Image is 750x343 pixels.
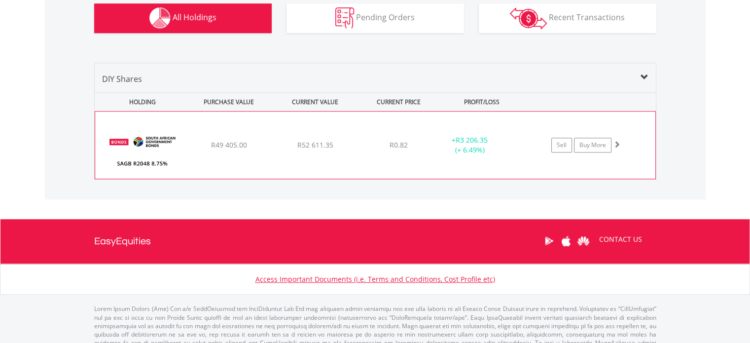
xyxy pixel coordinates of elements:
div: PROFIT/LOSS [440,93,524,111]
button: Recent Transactions [479,3,656,33]
span: Recent Transactions [549,12,625,23]
span: R52 611.35 [297,140,333,150]
a: Buy More [574,138,611,152]
span: All Holdings [173,12,216,23]
a: Huawei [575,226,592,256]
span: Pending Orders [356,12,415,23]
a: Access Important Documents (i.e. Terms and Conditions, Cost Profile etc) [255,274,495,284]
a: CONTACT US [592,226,649,253]
div: PURCHASE VALUE [187,93,271,111]
span: R0.82 [390,140,408,150]
a: Google Play [540,226,558,256]
button: Pending Orders [286,3,464,33]
span: DIY Shares [102,74,142,84]
img: holdings-wht.png [149,7,171,29]
a: Sell [551,138,572,152]
img: pending_instructions-wht.png [335,7,354,29]
div: + (+ 6.49%) [432,135,506,155]
img: EQU.ZA.R2048.png [100,124,185,176]
img: transactions-zar-wht.png [510,7,547,29]
button: All Holdings [94,3,272,33]
div: HOLDING [95,93,185,111]
span: R49 405.00 [211,140,247,150]
a: Apple [558,226,575,256]
div: CURRENT PRICE [359,93,437,111]
div: CURRENT VALUE [273,93,357,111]
a: EasyEquities [94,219,151,264]
span: R3 206.35 [456,135,488,145]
